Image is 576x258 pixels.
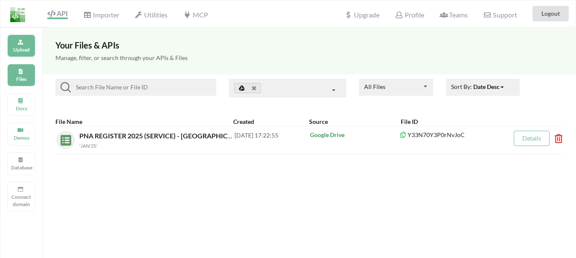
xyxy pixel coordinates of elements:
p: Y33N70Y3P0rNvJoC [399,131,509,139]
button: Logout [533,6,569,21]
span: API [47,9,68,17]
b: Source [309,118,328,125]
p: Connect domain [11,193,32,208]
span: Support [483,11,517,18]
p: Docs [11,105,32,112]
input: Search File Name or File ID [71,82,213,92]
small: 'JAN'25.' [79,143,98,149]
p: Google Drive [310,131,399,139]
a: Details [522,135,541,142]
h5: Manage, filter, or search through your APIs & Files [55,54,563,62]
span: Profile [395,11,424,19]
div: Date Desc [473,82,500,91]
b: Created [233,118,254,125]
img: searchIcon.svg [61,82,71,92]
p: Demos [11,134,32,141]
img: LogoIcon.png [10,7,25,22]
span: PNA REGISTER 2025 (SERVICE) - [GEOGRAPHIC_DATA] WORKSHOP [79,132,294,140]
p: Files [11,75,32,83]
span: Upgrade [344,11,379,18]
span: Utilities [135,11,168,19]
img: sheets.7a1b7961.svg [56,131,71,146]
button: Details [514,131,550,146]
h3: Your Files & APIs [55,40,563,50]
span: Importer [83,11,119,19]
b: File Name [55,118,82,125]
p: Database [11,164,32,171]
div: [DATE] 17:22:55 [234,131,310,149]
span: MCP [183,11,208,19]
b: File ID [401,118,418,125]
span: Sort By: [451,83,505,90]
div: All Files [364,84,385,90]
span: Teams [440,11,468,19]
p: Upload [11,46,32,53]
